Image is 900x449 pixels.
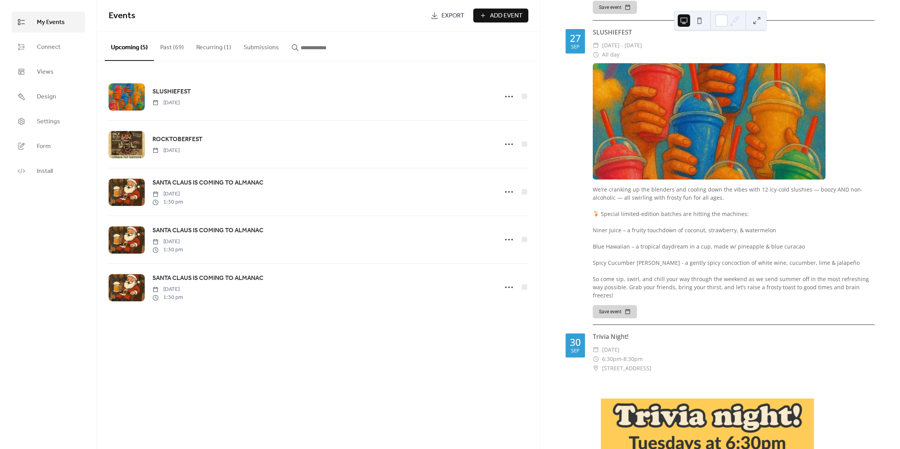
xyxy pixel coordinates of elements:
[12,136,85,157] a: Form
[105,31,154,61] button: Upcoming (5)
[37,117,60,126] span: Settings
[152,135,202,144] span: ROCKTOBERFEST
[12,36,85,57] a: Connect
[152,178,263,188] a: SANTA CLAUS IS COMING TO ALMANAC
[473,9,528,22] button: Add Event
[593,28,875,37] div: SLUSHIEFEST
[152,198,183,206] span: 1:30 pm
[152,273,263,283] a: SANTA CLAUS IS COMING TO ALMANAC
[152,294,183,302] span: 1:30 pm
[154,31,190,60] button: Past (69)
[152,99,180,107] span: [DATE]
[593,364,599,373] div: ​
[593,332,875,341] div: Trivia Night!
[37,18,65,27] span: My Events
[152,87,191,97] a: SLUSHIEFEST
[12,12,85,33] a: My Events
[237,31,285,60] button: Submissions
[593,305,637,318] button: Save event
[425,9,470,22] a: Export
[152,238,183,246] span: [DATE]
[623,354,643,364] span: 8:30pm
[37,67,54,77] span: Views
[152,226,263,235] span: SANTA CLAUS IS COMING TO ALMANAC
[12,86,85,107] a: Design
[152,190,183,198] span: [DATE]
[152,147,180,155] span: [DATE]
[570,33,581,43] div: 27
[152,226,263,236] a: SANTA CLAUS IS COMING TO ALMANAC
[37,43,61,52] span: Connect
[152,135,202,145] a: ROCKTOBERFEST
[593,185,875,299] div: We’re cranking up the blenders and cooling down the vibes with 12 icy-cold slushies — boozy AND n...
[12,61,85,82] a: Views
[593,354,599,364] div: ​
[593,1,637,14] button: Save event
[593,50,599,59] div: ​
[12,111,85,132] a: Settings
[602,364,651,373] span: [STREET_ADDRESS]
[109,7,135,24] span: Events
[152,246,183,254] span: 1:30 pm
[571,45,580,50] div: Sep
[12,161,85,181] a: Install
[490,11,523,21] span: Add Event
[602,354,621,364] span: 6:30pm
[621,354,623,364] span: -
[37,92,56,102] span: Design
[441,11,464,21] span: Export
[571,349,580,354] div: Sep
[602,345,620,354] span: [DATE]
[37,167,53,176] span: Install
[152,274,263,283] span: SANTA CLAUS IS COMING TO ALMANAC
[593,41,599,50] div: ​
[602,41,642,50] span: [DATE] - [DATE]
[190,31,237,60] button: Recurring (1)
[593,345,599,354] div: ​
[152,285,183,294] span: [DATE]
[37,142,51,151] span: Form
[602,50,620,59] span: All day
[570,337,581,347] div: 30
